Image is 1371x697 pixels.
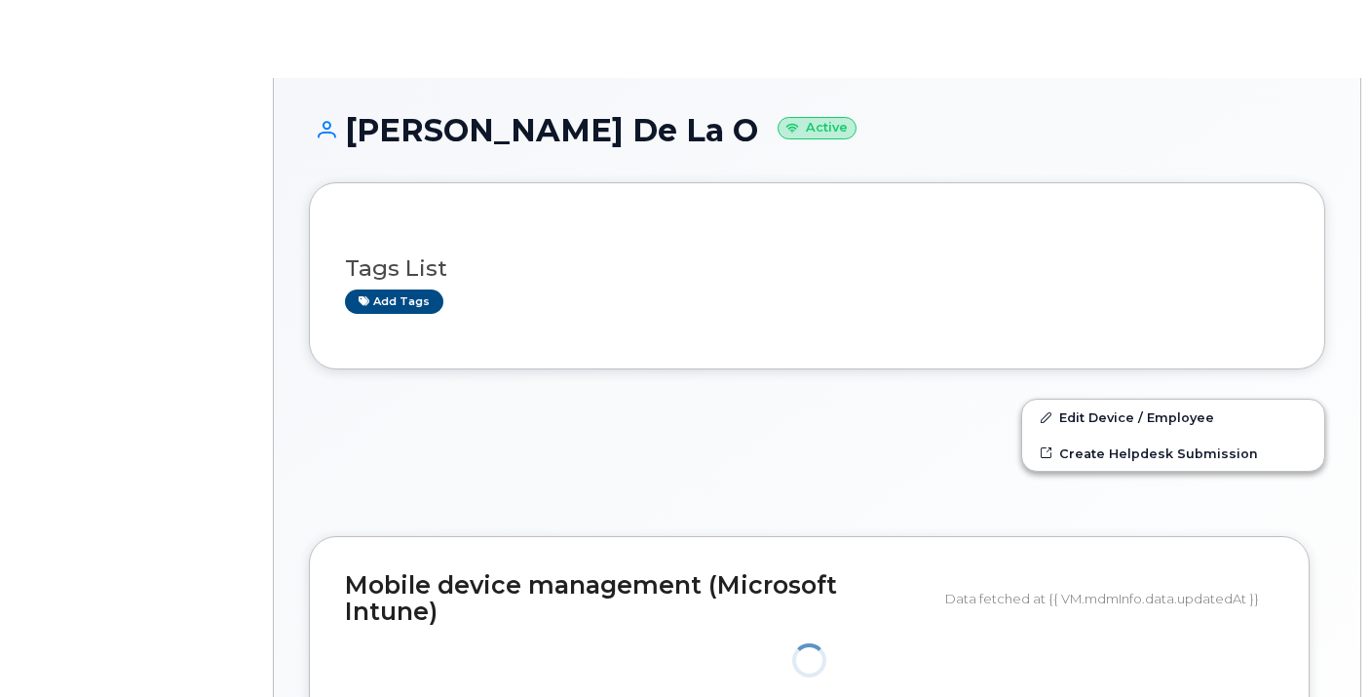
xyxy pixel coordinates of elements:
h2: Mobile device management (Microsoft Intune) [345,572,931,626]
small: Active [778,117,857,139]
div: Data fetched at {{ VM.mdmInfo.data.updatedAt }} [945,580,1274,617]
h3: Tags List [345,256,1289,281]
a: Add tags [345,290,443,314]
h1: [PERSON_NAME] De La O [309,113,1325,147]
a: Edit Device / Employee [1022,400,1324,435]
a: Create Helpdesk Submission [1022,436,1324,471]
